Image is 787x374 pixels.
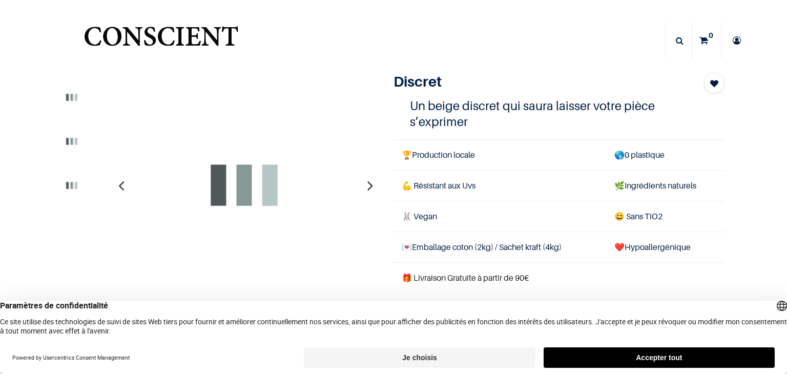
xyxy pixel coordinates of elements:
[402,150,412,160] span: 🏆
[606,232,724,263] td: ❤️Hypoallergénique
[393,232,606,263] td: Emballage coton (2kg) / Sachet kraft (4kg)
[53,122,91,160] img: Product image
[402,242,412,252] span: 💌
[402,273,529,283] font: 🎁 Livraison Gratuite à partir de 90€
[704,73,724,93] button: Add to wishlist
[606,139,724,170] td: 0 plastique
[53,167,91,204] img: Product image
[82,20,240,61] a: Logo of Conscient
[410,98,708,130] h4: Un beige discret qui saura laisser votre pièce s’exprimer
[132,73,357,298] img: Product image
[614,180,625,191] span: 🌿
[710,77,718,90] span: Add to wishlist
[393,139,606,170] td: Production locale
[692,23,721,58] a: 0
[402,211,437,221] span: 🐰 Vegan
[53,78,91,116] img: Product image
[82,20,240,61] img: Conscient
[402,180,475,191] span: 💪 Résistant aux Uvs
[614,211,631,221] span: 😄 S
[606,201,724,232] td: ans TiO2
[606,170,724,201] td: Ingrédients naturels
[393,73,675,90] h1: Discret
[614,150,625,160] span: 🌎
[706,30,716,40] sup: 0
